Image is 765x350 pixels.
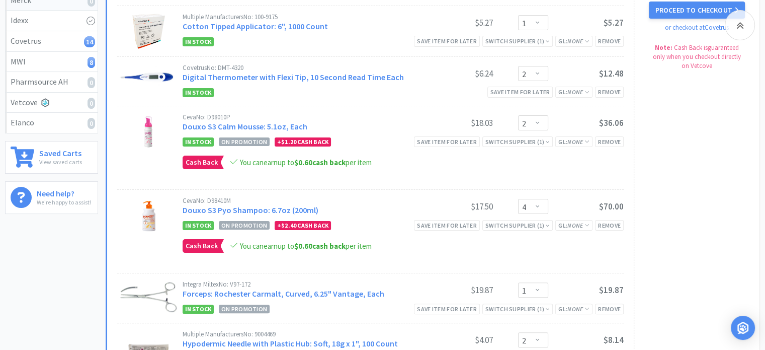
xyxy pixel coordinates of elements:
div: Remove [595,87,624,97]
div: Save item for later [414,220,480,231]
h6: Need help? [37,187,91,197]
div: Switch Supplier ( 1 ) [485,221,550,230]
span: In Stock [183,88,214,97]
span: GL: [558,37,589,45]
span: In Stock [183,221,214,230]
div: Pharmsource AH [11,76,93,89]
strong: cash back [294,241,346,251]
div: Multiple Manufacturers No: 100-9175 [183,14,417,20]
img: 0672c5f8764042648eb63ac31b5a8553_404042.png [138,197,159,233]
img: 2f9023b7eb4b48ce8d70a78b12871c0d_399017.png [139,114,158,149]
button: Proceed to Checkout [649,2,744,19]
span: GL: [558,138,589,146]
a: Covetrus14 [6,31,98,52]
i: 0 [88,77,95,88]
img: dd7d4309f6914ccc9b7be8a63b7a68a3_397469.png [132,14,165,49]
span: Cash Back [183,156,220,169]
div: Vetcove [11,96,93,109]
p: View saved carts [39,157,82,167]
span: On Promotion [219,137,270,146]
a: Digital Thermometer with Flexi Tip, 10 Second Read Time Each [183,72,404,82]
span: $2.40 [281,222,296,229]
a: Elanco0 [6,113,98,133]
div: Save item for later [414,136,480,147]
div: Elanco [11,116,93,129]
div: Idexx [11,14,93,27]
h6: Saved Carts [39,147,82,157]
div: Switch Supplier ( 1 ) [485,36,550,46]
span: $36.06 [599,117,624,128]
a: Forceps: Rochester Carmalt, Curved, 6.25" Vantage, Each [183,289,384,299]
span: Cash Back [183,240,220,252]
p: We're happy to assist! [37,197,91,207]
a: Douxo S3 Pyo Shampoo: 6.7oz (200ml) [183,205,318,215]
span: $1.20 [281,138,296,146]
div: $18.03 [417,117,493,129]
strong: cash back [294,158,346,167]
i: None [567,138,583,146]
span: You can earn up to per item [240,241,372,251]
i: 8 [88,57,95,68]
div: $4.07 [417,334,493,346]
div: Remove [595,304,624,314]
img: 8223a2f082084cf0b0fe28a75a1ef14a_470936.png [117,64,180,91]
div: Save item for later [414,304,480,314]
i: None [567,88,583,96]
div: Ceva No: D98010P [183,114,417,120]
span: You can earn up to per item [240,158,372,167]
div: Ceva No: D98410M [183,197,417,204]
a: Hypodermic Needle with Plastic Hub: Soft, 18g x 1", 100 Count [183,338,398,348]
div: Open Intercom Messenger [731,316,755,340]
span: In Stock [183,305,214,314]
div: + Cash Back [275,137,331,147]
span: $8.14 [604,334,624,345]
img: 61b12195cb504406ae4c9244e6f3c7f0_26254.png [117,281,180,314]
span: $5.27 [604,17,624,28]
i: 0 [88,118,95,129]
a: Pharmsource AH0 [6,72,98,93]
div: + Cash Back [275,221,331,230]
div: Remove [595,36,624,46]
i: None [567,222,583,229]
div: Covetrus [11,35,93,48]
span: In Stock [183,37,214,46]
span: Cash Back is guaranteed only when you checkout directly on Vetcove [653,43,741,70]
div: $5.27 [417,17,493,29]
div: Covetrus No: DMT-4320 [183,64,417,71]
div: Switch Supplier ( 1 ) [485,304,550,314]
div: Integra Miltex No: V97-172 [183,281,417,288]
div: Multiple Manufacturers No: 9004469 [183,331,417,337]
span: On Promotion [219,305,270,313]
span: $0.60 [294,158,312,167]
a: Saved CartsView saved carts [5,141,98,174]
a: Douxo S3 Calm Mousse: 5.1oz, Each [183,121,307,131]
strong: Note: [655,43,672,52]
a: MWI8 [6,52,98,73]
div: MWI [11,55,93,68]
span: $0.60 [294,241,312,251]
a: Cotton Tipped Applicator: 6", 1000 Count [183,21,328,31]
i: 14 [84,36,95,47]
div: Save item for later [414,36,480,46]
span: GL: [558,88,589,96]
div: Remove [595,220,624,231]
div: Switch Supplier ( 1 ) [485,137,550,147]
span: $12.48 [599,68,624,79]
span: GL: [558,222,589,229]
span: In Stock [183,137,214,147]
a: or checkout at Covetrus [665,23,729,32]
span: On Promotion [219,221,270,230]
i: 0 [88,98,95,109]
span: $19.87 [599,285,624,296]
div: Remove [595,136,624,147]
a: Idexx [6,11,98,31]
div: Save item for later [487,87,553,97]
span: GL: [558,305,589,313]
a: Vetcove0 [6,93,98,113]
i: None [567,305,583,313]
i: None [567,37,583,45]
span: $70.00 [599,201,624,212]
div: $19.87 [417,284,493,296]
div: $17.50 [417,200,493,213]
div: $6.24 [417,67,493,80]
